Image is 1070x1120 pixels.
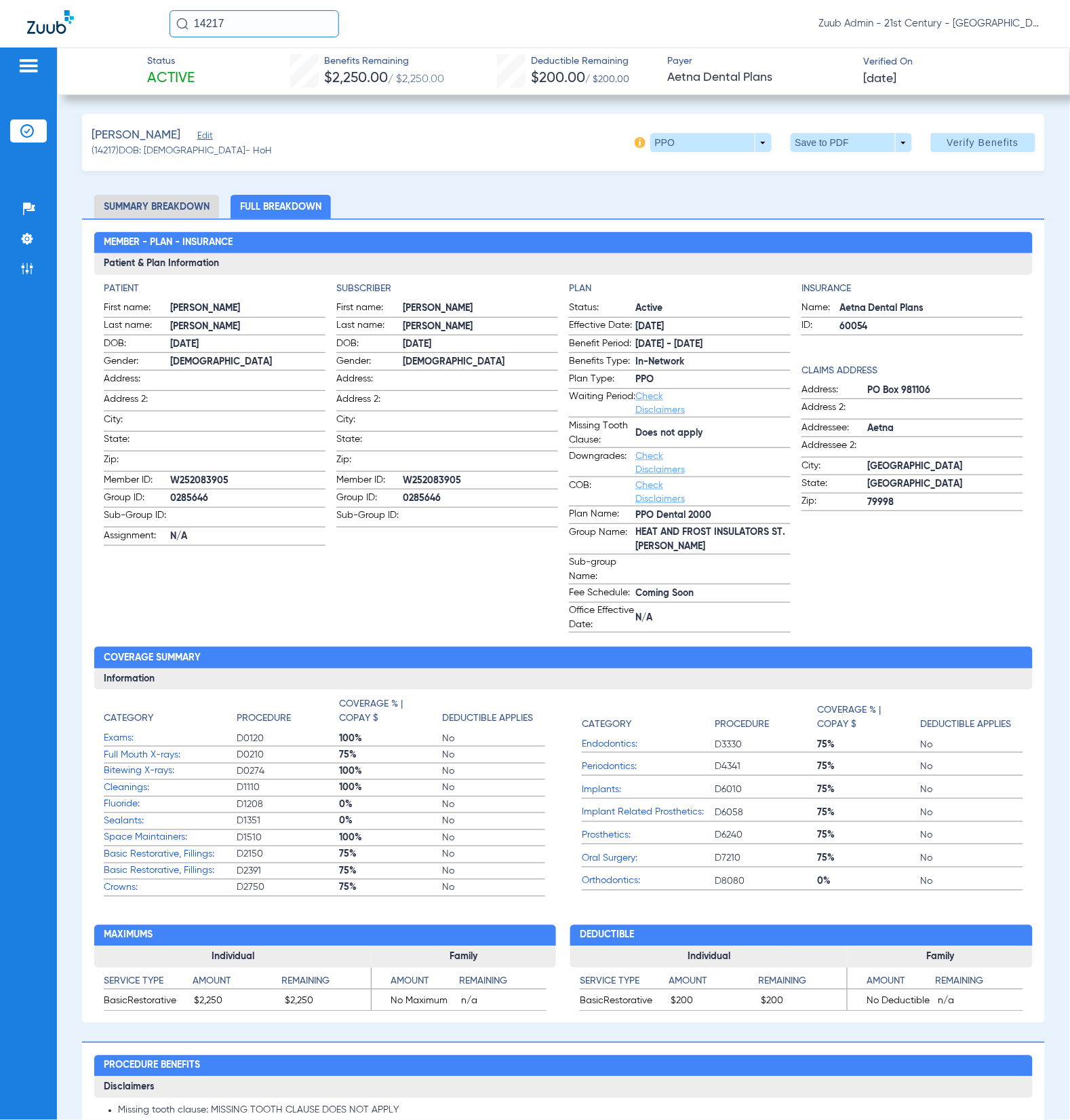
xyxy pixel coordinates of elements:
[442,765,545,779] span: No
[569,419,635,447] span: Missing Tooth Clause:
[582,852,715,866] span: Oral Surgery:
[170,474,325,488] span: W252083905
[801,318,839,335] span: ID:
[761,994,848,1011] span: $200
[104,372,170,390] span: Address:
[459,975,547,994] app-breakdown-title: Remaining
[758,975,847,990] h4: Remaining
[336,508,403,527] span: Sub-Group ID:
[170,529,325,544] span: N/A
[104,881,237,895] span: Crowns:
[818,806,921,820] span: 75%
[237,798,340,812] span: D1208
[715,783,818,797] span: D6010
[569,337,635,353] span: Benefit Period:
[920,783,1023,797] span: No
[336,301,403,317] span: First name:
[170,337,325,352] span: [DATE]
[336,354,403,371] span: Gender:
[336,473,403,489] span: Member ID:
[569,507,635,523] span: Plan Name:
[176,18,189,30] img: Search Icon
[715,717,769,732] h4: Procedure
[839,320,1023,334] span: 60054
[372,994,457,1011] span: No Maximum
[582,783,715,798] span: Implants:
[340,865,443,878] span: 75%
[569,555,635,584] span: Sub-group Name:
[635,355,791,369] span: In-Network
[818,852,921,865] span: 75%
[582,806,715,820] span: Implant Related Prosthetics:
[569,372,635,388] span: Plan Type:
[340,848,443,861] span: 75%
[715,829,818,842] span: D6240
[569,479,635,506] span: COB:
[325,54,445,69] span: Benefits Remaining
[104,282,325,296] h4: Patient
[715,738,818,751] span: D3330
[237,848,340,861] span: D2150
[635,525,791,554] span: HEAT AND FROST INSULATORS ST. [PERSON_NAME]
[868,496,1023,510] span: 79998
[104,473,170,489] span: Member ID:
[170,355,325,369] span: [DEMOGRAPHIC_DATA]
[635,337,791,352] span: [DATE] - [DATE]
[170,320,325,334] span: [PERSON_NAME]
[237,865,340,878] span: D2391
[938,994,1023,1011] span: n/a
[442,848,545,861] span: No
[336,432,403,451] span: State:
[18,58,39,74] img: hamburger-icon
[864,71,897,88] span: [DATE]
[635,611,791,625] span: N/A
[920,717,1011,732] h4: Deductible Applies
[170,491,325,506] span: 0285646
[237,748,340,762] span: D0210
[104,848,237,862] span: Basic Restorative, Fillings:
[231,195,331,219] li: Full Breakdown
[104,354,170,371] span: Gender:
[569,390,635,417] span: Waiting Period:
[848,946,1033,968] h3: Family
[104,815,237,829] span: Sealants:
[94,253,1033,275] h3: Patient & Plan Information
[635,451,685,474] a: Check Disclaimers
[336,282,558,296] h4: Subscriber
[104,994,190,1011] span: BasicRestorative
[340,697,443,730] app-breakdown-title: Coverage % | Copay $
[403,337,558,352] span: [DATE]
[237,815,340,828] span: D1351
[582,717,631,732] h4: Category
[635,320,791,334] span: [DATE]
[389,74,445,85] span: / $2,250.00
[667,69,852,86] span: Aetna Dental Plans
[801,364,1023,378] h4: Claims Address
[340,832,443,845] span: 100%
[582,874,715,889] span: Orthodontics:
[569,301,635,317] span: Status:
[442,798,545,812] span: No
[340,798,443,812] span: 0%
[104,781,237,796] span: Cleanings:
[758,975,847,994] app-breakdown-title: Remaining
[936,975,1023,994] app-breakdown-title: Remaining
[104,975,193,994] app-breakdown-title: Service Type
[635,481,685,504] a: Check Disclaimers
[459,975,547,990] h4: Remaining
[336,413,403,431] span: City:
[282,975,371,994] app-breakdown-title: Remaining
[104,301,170,317] span: First name:
[94,647,1033,669] h2: Coverage Summary
[94,1056,1033,1077] h2: Procedure Benefits
[94,232,1033,254] h2: Member - Plan - Insurance
[947,137,1019,148] span: Verify Benefits
[104,413,170,431] span: City:
[669,975,758,990] h4: Amount
[635,137,646,148] img: info-icon
[635,586,791,601] span: Coming Soon
[569,603,635,632] span: Office Effective Date:
[667,54,852,69] span: Payer
[635,301,791,316] span: Active
[104,508,170,527] span: Sub-Group ID:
